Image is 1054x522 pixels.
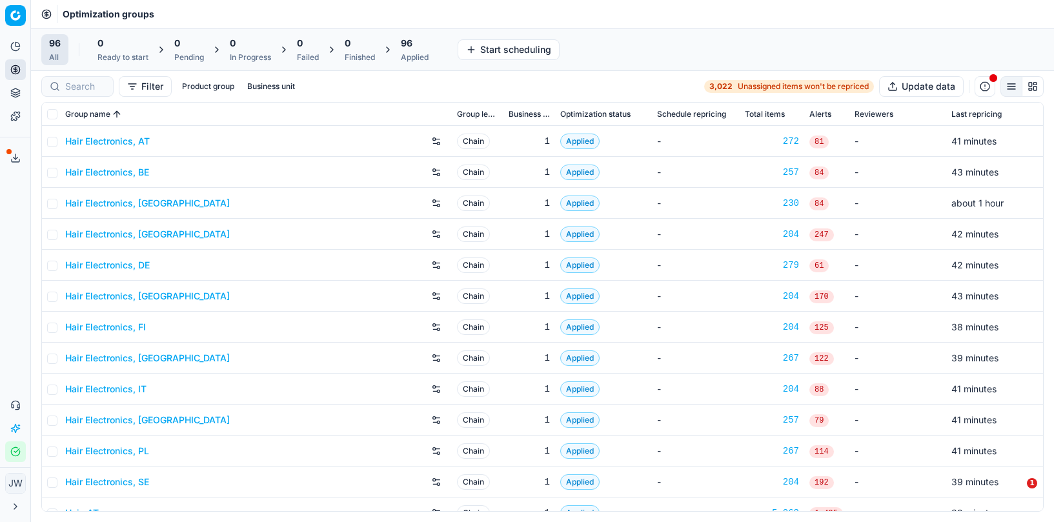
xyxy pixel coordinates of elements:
td: - [652,374,740,405]
td: - [652,312,740,343]
a: Hair Electronics, [GEOGRAPHIC_DATA] [65,414,230,427]
div: All [49,52,61,63]
button: Product group [177,79,239,94]
div: Failed [297,52,319,63]
span: Chain [457,134,490,149]
td: - [652,343,740,374]
a: Hair Electronics, [GEOGRAPHIC_DATA] [65,352,230,365]
span: Applied [560,474,600,490]
span: 125 [809,321,834,334]
div: Applied [401,52,429,63]
span: Last repricing [951,109,1002,119]
span: 1 [1027,478,1037,488]
div: 230 [745,197,799,210]
span: Applied [560,319,600,335]
span: Total items [745,109,785,119]
span: 170 [809,290,834,303]
a: Hair Electronics, [GEOGRAPHIC_DATA] [65,290,230,303]
div: Ready to start [97,52,148,63]
a: 204 [745,321,799,334]
div: 1 [509,445,550,457]
span: 114 [809,445,834,458]
div: Finished [345,52,375,63]
span: Chain [457,196,490,211]
td: - [849,281,946,312]
div: 272 [745,135,799,148]
span: Chain [457,319,490,335]
button: Sorted by Group name ascending [110,108,123,121]
button: Update data [879,76,964,97]
a: Hair, AT [65,507,99,519]
td: - [849,157,946,188]
span: 41 minutes [951,383,997,394]
span: Chain [457,288,490,304]
td: - [849,188,946,219]
span: Alerts [809,109,831,119]
td: - [849,405,946,436]
span: 61 [809,259,829,272]
td: - [849,126,946,157]
span: Applied [560,134,600,149]
a: 257 [745,414,799,427]
a: 204 [745,476,799,488]
span: Applied [560,350,600,366]
div: 1 [509,352,550,365]
td: - [652,250,740,281]
span: 96 [49,37,61,50]
a: 3,022Unassigned items won't be repriced [704,80,874,93]
div: 1 [509,414,550,427]
iframe: Intercom live chat [1000,478,1031,509]
div: 1 [509,290,550,303]
button: Start scheduling [458,39,560,60]
span: 41 minutes [951,414,997,425]
a: Hair Electronics, FI [65,321,146,334]
span: Applied [560,196,600,211]
span: 0 [230,37,236,50]
a: 5,068 [745,507,799,519]
span: Applied [560,412,600,428]
span: Chain [457,505,490,521]
a: 257 [745,166,799,179]
a: Hair Electronics, IT [65,383,147,396]
a: Hair Electronics, DE [65,259,150,272]
span: 43 minutes [951,290,998,301]
span: Optimization groups [63,8,154,21]
div: 204 [745,383,799,396]
span: 79 [809,414,829,427]
div: 1 [509,321,550,334]
nav: breadcrumb [63,8,154,21]
a: 204 [745,228,799,241]
div: 1 [509,228,550,241]
a: Hair Electronics, PL [65,445,149,457]
input: Search [65,80,105,93]
td: - [849,374,946,405]
td: - [849,467,946,497]
span: JW [6,474,25,493]
td: - [652,467,740,497]
span: 39 minutes [951,476,998,487]
span: 41 minutes [951,136,997,146]
a: 204 [745,290,799,303]
span: 0 [297,37,303,50]
span: 39 minutes [951,507,998,518]
a: Hair Electronics, SE [65,476,149,488]
span: about 1 hour [951,197,1004,208]
button: Business unit [242,79,300,94]
span: Applied [560,288,600,304]
div: 1 [509,259,550,272]
span: 42 minutes [951,259,998,270]
span: Group level [457,109,498,119]
td: - [652,126,740,157]
span: 41 minutes [951,445,997,456]
span: 0 [345,37,350,50]
span: Chain [457,350,490,366]
a: 267 [745,352,799,365]
span: 88 [809,383,829,396]
td: - [849,312,946,343]
span: 42 minutes [951,228,998,239]
span: Unassigned items won't be repriced [738,81,869,92]
span: Optimization status [560,109,631,119]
